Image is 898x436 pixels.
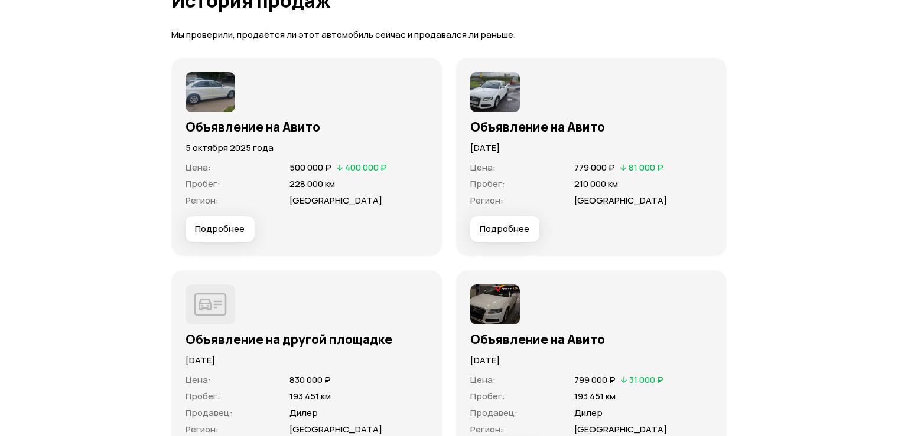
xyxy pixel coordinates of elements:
span: Пробег : [470,390,505,402]
p: [DATE] [186,354,428,367]
h3: Объявление на Авито [470,119,712,135]
span: Дилер [289,407,318,419]
span: Цена : [470,161,496,173]
span: Подробнее [195,223,245,235]
span: [GEOGRAPHIC_DATA] [574,194,667,206]
span: Продавец : [470,407,518,419]
span: 193 451 км [574,390,616,402]
span: [GEOGRAPHIC_DATA] [574,423,667,435]
span: 81 000 ₽ [629,161,663,173]
span: 400 000 ₽ [345,161,387,173]
span: 31 000 ₽ [629,373,663,386]
p: 5 октября 2025 года [186,142,428,155]
span: Дилер [574,407,603,419]
span: Регион : [470,423,503,435]
span: Цена : [470,373,496,386]
span: Регион : [186,194,219,206]
span: Подробнее [480,223,529,235]
button: Подробнее [470,216,539,242]
span: Регион : [186,423,219,435]
span: 193 451 км [289,390,331,402]
span: Пробег : [186,178,220,190]
h3: Объявление на Авито [470,332,712,347]
span: Регион : [470,194,503,206]
p: [DATE] [470,142,712,155]
span: 799 000 ₽ [574,373,616,386]
span: 210 000 км [574,178,618,190]
span: Цена : [186,373,211,386]
p: Мы проверили, продаётся ли этот автомобиль сейчас и продавался ли раньше. [171,29,727,41]
h3: Объявление на Авито [186,119,428,135]
span: Пробег : [470,178,505,190]
span: 779 000 ₽ [574,161,615,173]
p: [DATE] [470,354,712,367]
span: 500 000 ₽ [289,161,331,173]
span: 830 000 ₽ [289,373,331,386]
h3: Объявление на другой площадке [186,332,428,347]
span: 228 000 км [289,178,335,190]
span: Пробег : [186,390,220,402]
span: Цена : [186,161,211,173]
span: [GEOGRAPHIC_DATA] [289,423,382,435]
span: [GEOGRAPHIC_DATA] [289,194,382,206]
button: Подробнее [186,216,255,242]
span: Продавец : [186,407,233,419]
